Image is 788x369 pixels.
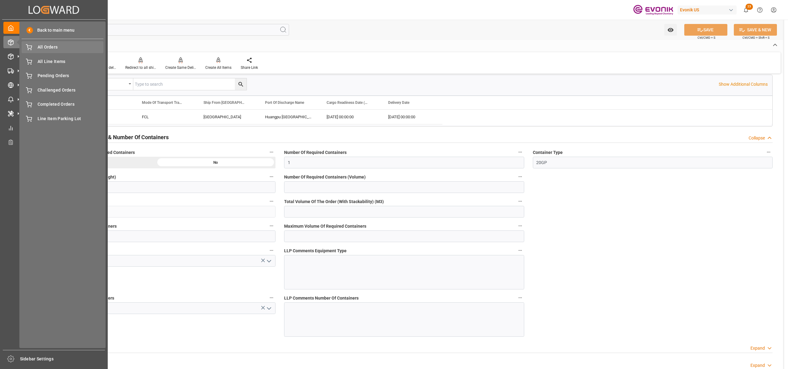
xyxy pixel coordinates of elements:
[20,356,105,362] span: Sidebar Settings
[516,197,524,205] button: Total Volume Of The Order (With Stackability) (M3)
[38,101,104,108] span: Completed Orders
[33,27,74,33] span: Back to main menu
[327,100,368,105] span: Cargo Readiness Date (Shipping Date)
[381,110,442,124] div: [DATE] 00:00:00
[258,110,319,124] div: Huangpu [GEOGRAPHIC_DATA]
[734,24,777,36] button: SAVE & NEW
[22,55,103,67] a: All Line Items
[746,4,753,10] span: 23
[753,3,767,17] button: Help Center
[205,65,231,70] div: Create All Items
[165,65,196,70] div: Create Same Delivery Date
[742,35,770,40] span: Ctrl/CMD + Shift + S
[677,6,737,14] div: Evonik US
[235,78,247,90] button: search button
[3,136,104,148] a: Transport Planner
[133,78,247,90] input: Type to search
[142,100,183,105] span: Mode Of Transport Translation
[516,148,524,156] button: Number Of Required Containers
[284,174,366,180] span: Number Of Required Containers (Volume)
[90,80,127,87] div: Equals
[516,294,524,302] button: LLP Comments Number Of Containers
[267,197,275,205] button: Total Weight Of The Order (In KG)
[284,149,347,156] span: Number Of Required Containers
[87,78,133,90] button: open menu
[38,116,104,122] span: Line Item Parking Lot
[284,295,359,301] span: LLP Comments Number Of Containers
[684,24,727,36] button: SAVE
[38,87,104,93] span: Challenged Orders
[750,345,765,351] div: Expand
[22,84,103,96] a: Challenged Orders
[196,110,258,124] div: [GEOGRAPHIC_DATA]
[267,294,275,302] button: Challenge Status Number Of Containers
[22,41,103,53] a: All Orders
[38,58,104,65] span: All Line Items
[125,65,156,70] div: Redirect to all shipments
[38,44,104,50] span: All Orders
[284,248,347,254] span: LLP Comments Equipment Type
[739,3,753,17] button: show 23 new notifications
[28,24,289,36] input: Search Fields
[516,246,524,254] button: LLP Comments Equipment Type
[264,256,273,266] button: open menu
[22,112,103,124] a: Line Item Parking Lot
[156,157,276,168] div: No
[267,222,275,230] button: Maximum Weight Of Required Containers
[267,246,275,254] button: Challenge Status Equipment Type
[135,110,196,124] div: FCL
[388,100,409,105] span: Delivery Date
[264,304,273,313] button: open menu
[267,173,275,181] button: Number Of Required Containers (Weight)
[267,148,275,156] button: Text Information Checked For Required Containers
[22,70,103,82] a: Pending Orders
[73,110,442,124] div: Press SPACE to select this row.
[203,100,245,105] span: Ship From [GEOGRAPHIC_DATA]
[516,173,524,181] button: Number Of Required Containers (Volume)
[265,100,304,105] span: Port Of Discharge Name
[698,35,715,40] span: Ctrl/CMD + S
[319,110,381,124] div: [DATE] 00:00:00
[3,122,104,134] a: My Reports
[284,223,366,230] span: Maximum Volume Of Required Containers
[765,148,773,156] button: Container Type
[516,222,524,230] button: Maximum Volume Of Required Containers
[533,149,563,156] span: Container Type
[3,22,104,34] a: My Cockpit
[284,198,384,205] span: Total Volume Of The Order (With Stackability) (M3)
[750,362,765,369] div: Expand
[22,98,103,110] a: Completed Orders
[38,73,104,79] span: Pending Orders
[749,135,765,141] div: Collapse
[633,5,673,15] img: Evonik-brand-mark-Deep-Purple-RGB.jpeg_1700498283.jpeg
[719,81,768,88] p: Show Additional Columns
[664,24,677,36] button: open menu
[241,65,258,70] div: Share Link
[677,4,739,16] button: Evonik US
